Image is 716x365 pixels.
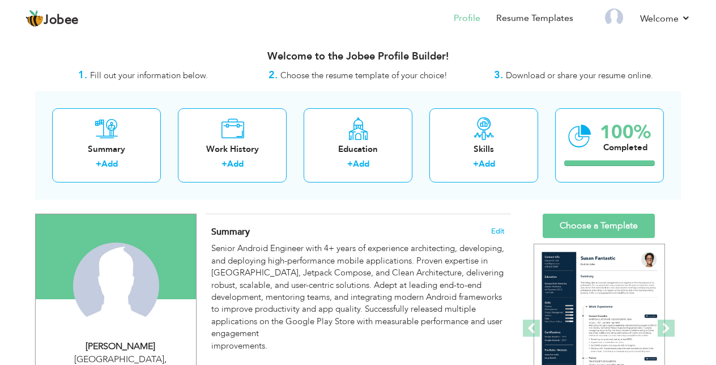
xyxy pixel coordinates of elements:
[35,51,681,62] h3: Welcome to the Jobee Profile Builder!
[280,70,447,81] span: Choose the resume template of your choice!
[101,158,118,169] a: Add
[640,12,691,26] a: Welcome
[347,158,353,170] label: +
[211,243,505,352] p: Senior Android Engineer with 4+ years of experience architecting, developing, and deploying high-...
[187,143,278,155] div: Work History
[353,158,369,169] a: Add
[438,143,529,155] div: Skills
[25,10,44,28] img: jobee.io
[221,158,227,170] label: +
[96,158,101,170] label: +
[313,143,403,155] div: Education
[473,158,479,170] label: +
[61,143,152,155] div: Summary
[90,70,208,81] span: Fill out your information below.
[479,158,495,169] a: Add
[506,70,653,81] span: Download or share your resume online.
[227,158,244,169] a: Add
[491,227,505,235] span: Edit
[44,14,79,27] span: Jobee
[454,12,480,25] a: Profile
[44,340,196,353] div: [PERSON_NAME]
[496,12,573,25] a: Resume Templates
[211,226,505,237] h4: Adding a summary is a quick and easy way to highlight your experience and interests.
[494,68,503,82] strong: 3.
[78,68,87,82] strong: 1.
[600,142,651,154] div: Completed
[211,226,250,238] span: Summary
[605,9,623,27] img: Profile Img
[73,243,159,329] img: Osama Bhatti
[543,214,655,238] a: Choose a Template
[25,10,79,28] a: Jobee
[268,68,278,82] strong: 2.
[600,123,651,142] div: 100%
